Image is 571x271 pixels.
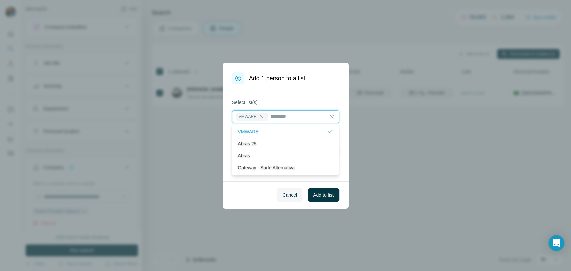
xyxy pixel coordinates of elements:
div: VMWARE [236,113,268,121]
p: Abras [237,152,250,159]
h1: Add 1 person to a list [249,74,305,83]
span: Add to list [313,192,334,198]
p: Abras 25 [237,140,256,147]
div: Open Intercom Messenger [548,235,564,251]
button: Cancel [277,188,302,202]
p: VMWARE [237,128,258,135]
p: Gateway - Surfe Alternativa [237,164,294,171]
label: Select list(s) [232,99,339,106]
span: Cancel [282,192,297,198]
button: Add to list [308,188,339,202]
